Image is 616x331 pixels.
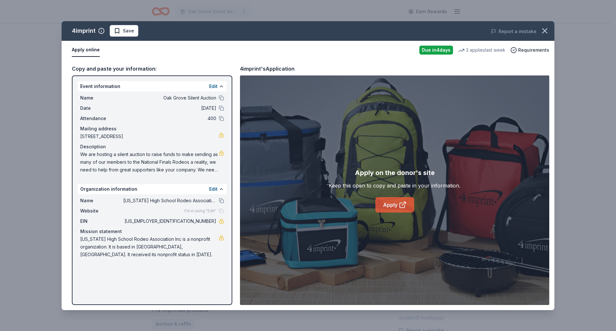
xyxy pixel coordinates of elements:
[458,46,505,54] div: 3 applies last week
[123,115,216,122] span: 400
[80,207,123,215] span: Website
[72,43,100,57] button: Apply online
[78,184,227,194] div: Organization information
[123,197,216,205] span: [US_STATE] High School Rodeo Association Inc
[329,182,460,189] div: Keep this open to copy and paste in your information.
[240,65,295,73] div: 4imprint's Application
[510,46,549,54] button: Requirements
[491,28,536,35] button: Report a mistake
[80,133,219,140] span: [STREET_ADDRESS]
[184,208,216,213] span: Fill in using "Edit"
[80,151,219,174] span: We are hosting a silent auction to raise funds to make sending as many of our members to the Nati...
[355,168,435,178] div: Apply on the donor's site
[375,197,414,213] a: Apply
[72,65,232,73] div: Copy and paste your information:
[80,235,219,258] span: [US_STATE] High School Rodeo Association Inc is a nonprofit organization. It is based in [GEOGRAP...
[80,115,123,122] span: Attendance
[518,46,549,54] span: Requirements
[78,81,227,91] div: Event information
[80,217,123,225] span: EIN
[80,125,224,133] div: Mailing address
[123,217,216,225] span: [US_EMPLOYER_IDENTIFICATION_NUMBER]
[123,104,216,112] span: [DATE]
[80,143,224,151] div: Description
[419,46,453,55] div: Due in 4 days
[80,228,224,235] div: Mission statement
[80,197,123,205] span: Name
[110,25,138,37] button: Save
[209,83,218,90] button: Edit
[123,27,134,35] span: Save
[80,94,123,102] span: Name
[72,26,96,36] div: 4imprint
[209,185,218,193] button: Edit
[80,104,123,112] span: Date
[123,94,216,102] span: Oak Grove Silent Auction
